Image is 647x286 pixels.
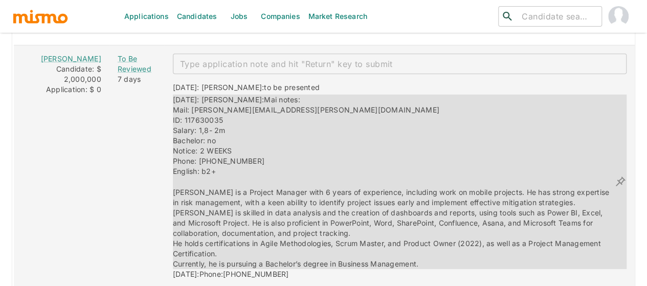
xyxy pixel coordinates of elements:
[518,9,597,24] input: Candidate search
[173,269,289,281] div: [DATE]:
[173,95,612,268] span: Mai notes: Mail: [PERSON_NAME][EMAIL_ADDRESS][PERSON_NAME][DOMAIN_NAME] ID: 117630035 Salary: 1,8...
[22,64,101,84] div: Candidate: $ 2,000,000
[199,270,289,278] span: Phone:[PHONE_NUMBER]
[173,82,320,95] div: [DATE]: [PERSON_NAME]:
[118,74,157,84] div: 7 days
[264,83,320,92] span: to be presented
[12,9,69,24] img: logo
[41,54,101,63] a: [PERSON_NAME]
[608,6,629,27] img: Maia Reyes
[173,95,614,269] div: [DATE]: [PERSON_NAME]:
[22,84,101,95] div: Application: $ 0
[118,54,157,74] a: To Be Reviewed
